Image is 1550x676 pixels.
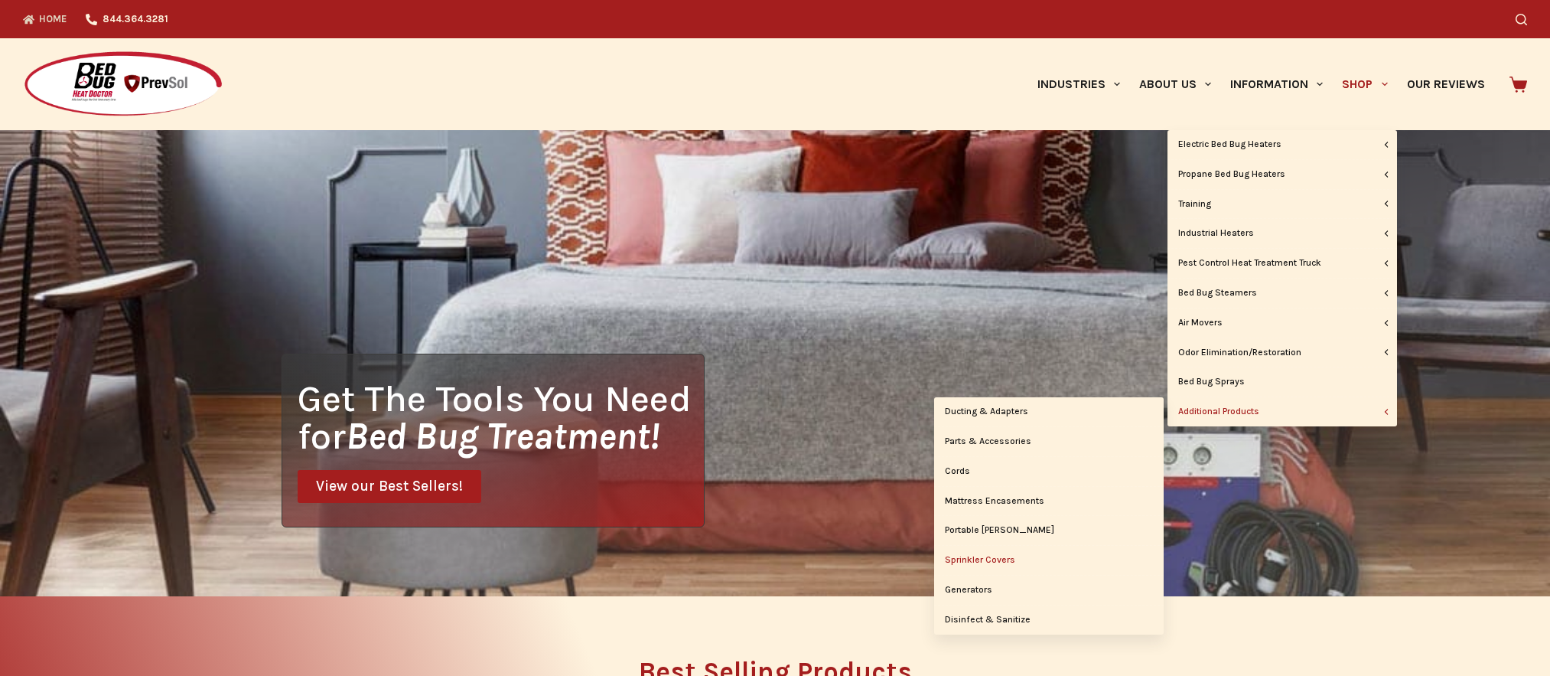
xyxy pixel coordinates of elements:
a: Ducting & Adapters [934,397,1164,426]
a: Propane Bed Bug Heaters [1167,160,1397,189]
a: Sprinkler Covers [934,546,1164,575]
a: Pest Control Heat Treatment Truck [1167,249,1397,278]
a: Bed Bug Sprays [1167,367,1397,397]
a: Bed Bug Steamers [1167,279,1397,308]
a: Industries [1027,38,1129,130]
a: Additional Products [1167,397,1397,426]
a: Portable [PERSON_NAME] [934,516,1164,545]
button: Search [1516,14,1527,25]
a: View our Best Sellers! [298,470,481,503]
a: About Us [1129,38,1220,130]
a: Shop [1333,38,1397,130]
a: Industrial Heaters [1167,219,1397,248]
a: Information [1221,38,1333,130]
h1: Get The Tools You Need for [298,380,704,455]
a: Generators [934,576,1164,605]
nav: Primary [1027,38,1494,130]
a: Cords [934,457,1164,486]
img: Prevsol/Bed Bug Heat Doctor [23,51,223,119]
a: Air Movers [1167,309,1397,338]
span: View our Best Sellers! [316,479,463,494]
i: Bed Bug Treatment! [346,414,659,458]
a: Electric Bed Bug Heaters [1167,130,1397,159]
a: Parts & Accessories [934,427,1164,456]
a: Odor Elimination/Restoration [1167,338,1397,367]
a: Our Reviews [1397,38,1494,130]
a: Disinfect & Sanitize [934,606,1164,635]
a: Mattress Encasements [934,487,1164,516]
button: Open LiveChat chat widget [12,6,58,52]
